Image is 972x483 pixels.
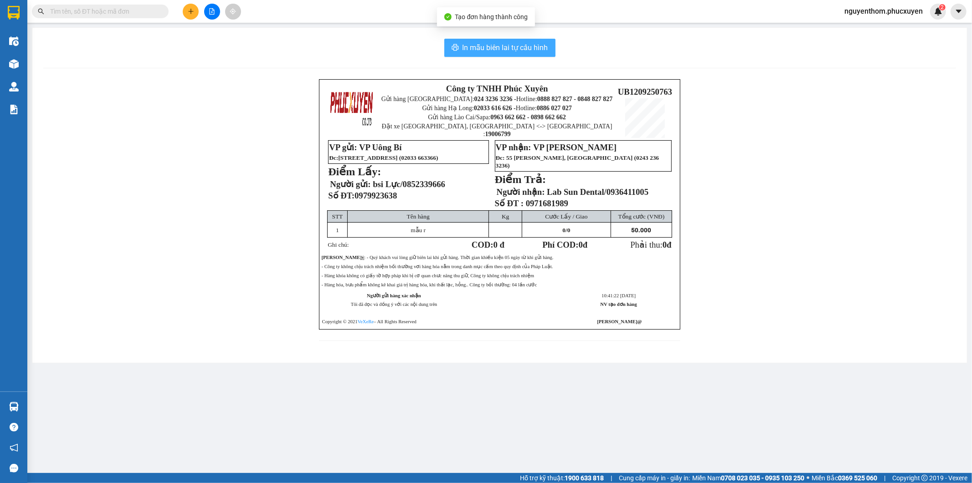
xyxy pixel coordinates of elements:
[619,473,690,483] span: Cung cấp máy in - giấy in:
[358,319,374,324] a: VeXeRe
[951,4,967,20] button: caret-down
[667,240,671,249] span: đ
[562,227,566,234] span: 0
[329,86,374,130] img: logo
[322,319,417,324] span: Copyright © 2021 – All Rights Reserved
[455,13,528,20] span: Tạo đơn hàng thành công
[336,154,338,161] span: :
[332,213,343,220] span: STT
[38,8,44,15] span: search
[663,240,667,249] span: 0
[618,87,672,97] span: UB1209250763
[209,8,215,15] span: file-add
[10,464,18,473] span: message
[9,402,19,412] img: warehouse-icon
[490,114,566,121] strong: 0963 662 662 - 0898 662 662
[204,4,220,20] button: file-add
[322,255,554,260] span: : - Quý khách vui lòng giữ biên lai khi gửi hàng. Thời gian khiếu kiện 05 ngày từ khi gửi hàng.
[329,142,357,152] strong: VP gửi:
[496,142,531,152] strong: VP nhận:
[336,227,339,234] span: 1
[452,44,459,52] span: printer
[444,39,555,57] button: printerIn mẫu biên lai tự cấu hình
[496,154,659,169] span: 0243 236 3236)
[547,187,648,197] span: Lab Sun Dental/0936411005
[188,8,194,15] span: plus
[322,282,537,287] span: - Hàng hóa, bưu phẩm không kê khai giá trị hàng hóa, khi thất lạc, hỏng.. Công ty bồi thường: 04 ...
[428,114,566,121] span: Gửi hàng Lào Cai/Sapa:
[329,154,438,161] span: Đc [STREET_ADDRESS] (
[807,476,809,480] span: ⚪️
[485,131,511,137] strong: 19006799
[328,241,349,248] span: Ghi chú:
[474,105,516,112] strong: 02033 616 626 -
[631,227,651,234] span: 50.000
[230,8,236,15] span: aim
[8,61,87,85] span: Gửi hàng Hạ Long: Hotline:
[520,473,604,483] span: Hỗ trợ kỹ thuật:
[565,474,604,482] strong: 1900 633 818
[579,240,583,249] span: 0
[381,96,613,102] span: Gửi hàng [GEOGRAPHIC_DATA]: Hotline:
[401,154,438,161] span: 02033 663366)
[495,173,546,185] strong: Điểm Trả:
[537,96,613,102] strong: 0888 827 827 - 0848 827 827
[721,474,804,482] strong: 0708 023 035 - 0935 103 250
[322,264,553,269] span: - Công ty không chịu trách nhiệm bồi thường vơi hàng hóa nằm trong danh mục cấm theo quy định của...
[362,255,364,260] strong: ý
[941,4,944,10] span: 2
[597,319,642,324] strong: [PERSON_NAME]@
[497,187,545,197] strong: Người nhận:
[496,154,659,169] span: Đc: 55 [PERSON_NAME], [GEOGRAPHIC_DATA] (
[611,473,612,483] span: |
[562,227,570,234] span: /0
[502,213,509,220] span: Kg
[692,473,804,483] span: Miền Nam
[9,59,19,69] img: warehouse-icon
[4,26,92,59] span: Gửi hàng [GEOGRAPHIC_DATA]: Hotline:
[533,142,617,152] span: VP [PERSON_NAME]
[411,227,426,234] span: mẫu r
[359,142,401,152] span: VP Uông Bí
[328,191,397,200] strong: Số ĐT:
[601,302,637,307] strong: NV tạo đơn hàng
[367,293,421,298] strong: Người gửi hàng xác nhận
[330,179,370,189] span: Người gửi:
[884,473,885,483] span: |
[373,179,445,189] span: bsi Lực/0852339666
[5,35,92,51] strong: 024 3236 3236 -
[618,213,665,220] span: Tổng cước (VNĐ)
[545,213,587,220] span: Cước Lấy / Giao
[542,240,587,249] strong: Phí COD: đ
[328,166,381,178] strong: Điểm Lấy:
[838,474,877,482] strong: 0369 525 060
[322,255,362,260] strong: [PERSON_NAME]
[934,7,942,15] img: icon-new-feature
[9,82,19,92] img: warehouse-icon
[10,443,18,452] span: notification
[495,198,524,208] strong: Số ĐT :
[921,475,928,481] span: copyright
[9,36,19,46] img: warehouse-icon
[630,240,671,249] span: Phải thu:
[463,42,548,53] span: In mẫu biên lai tự cấu hình
[537,105,572,112] strong: 0886 027 027
[8,6,20,20] img: logo-vxr
[939,4,946,10] sup: 2
[955,7,963,15] span: caret-down
[9,105,19,114] img: solution-icon
[812,473,877,483] span: Miền Bắc
[183,4,199,20] button: plus
[837,5,930,17] span: nguyenthom.phucxuyen
[50,6,158,16] input: Tìm tên, số ĐT hoặc mã đơn
[444,13,452,20] span: check-circle
[351,302,437,307] span: Tôi đã đọc và đồng ý với các nội dung trên
[526,198,568,208] span: 0971681989
[322,273,535,278] span: - Hàng khóa không có giấy tờ hợp pháp khi bị cơ quan chưc năng thu giữ, Công ty không chịu trách ...
[225,4,241,20] button: aim
[10,5,86,24] strong: Công ty TNHH Phúc Xuyên
[494,240,504,249] span: 0 đ
[446,84,548,93] strong: Công ty TNHH Phúc Xuyên
[355,191,397,200] span: 0979923638
[19,43,91,59] strong: 0888 827 827 - 0848 827 827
